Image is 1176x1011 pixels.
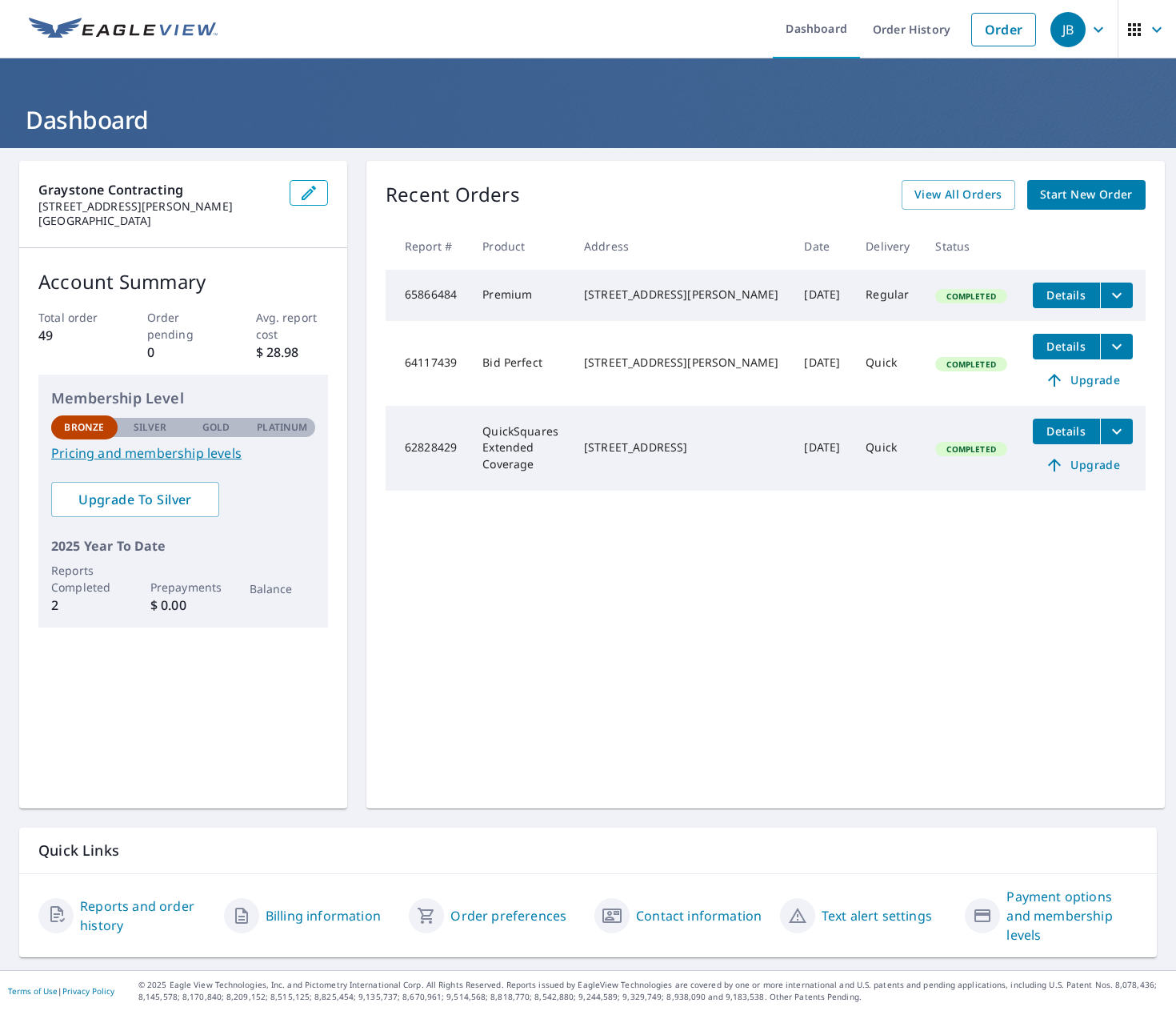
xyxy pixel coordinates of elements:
span: Details [1042,423,1090,439]
a: Upgrade [1033,367,1133,393]
p: 0 [147,343,220,362]
th: Product [470,223,571,270]
p: Order pending [147,309,220,343]
p: | [8,986,114,996]
p: [STREET_ADDRESS][PERSON_NAME] [38,199,277,214]
p: Balance [250,580,316,597]
td: 62828429 [386,406,470,491]
span: Start New Order [1040,185,1133,205]
a: Order preferences [450,906,566,925]
button: filesDropdownBtn-64117439 [1100,334,1133,359]
a: Payment options and membership levels [1006,887,1138,945]
p: Recent Orders [386,180,520,210]
img: EV Logo [29,18,218,42]
a: Privacy Policy [62,985,114,997]
p: Account Summary [38,267,328,296]
a: Start New Order [1027,180,1146,210]
th: Status [922,223,1019,270]
td: [DATE] [791,270,853,321]
a: Terms of Use [8,985,58,997]
th: Date [791,223,853,270]
p: [GEOGRAPHIC_DATA] [38,214,277,228]
td: Bid Perfect [470,321,571,406]
span: View All Orders [914,185,1002,205]
p: Quick Links [38,840,1138,861]
td: 64117439 [386,321,470,406]
div: [STREET_ADDRESS] [584,439,778,455]
td: [DATE] [791,406,853,491]
button: filesDropdownBtn-62828429 [1100,419,1133,444]
a: Upgrade To Silver [51,482,219,517]
p: Total order [38,309,111,326]
p: Membership Level [51,387,315,409]
p: Graystone Contracting [38,180,277,199]
span: Upgrade [1042,371,1123,390]
th: Delivery [853,223,922,270]
td: [DATE] [791,321,853,406]
a: View All Orders [902,180,1015,210]
p: 2 [51,596,118,615]
p: Prepayments [150,579,217,596]
span: Upgrade To Silver [64,491,206,508]
span: Upgrade [1042,455,1123,475]
span: Details [1042,287,1090,303]
button: detailsBtn-62828429 [1033,419,1100,444]
p: © 2025 Eagle View Technologies, Inc. and Pictometry International Corp. All Rights Reserved. Repo... [138,979,1168,1003]
span: Completed [937,443,1005,455]
h1: Dashboard [19,103,1157,136]
p: $ 28.98 [256,343,329,362]
p: Platinum [257,420,307,435]
button: detailsBtn-65866484 [1033,283,1100,308]
div: [STREET_ADDRESS][PERSON_NAME] [584,287,778,303]
th: Address [571,223,791,270]
span: Completed [937,359,1005,370]
button: detailsBtn-64117439 [1033,334,1100,359]
p: Gold [202,420,230,435]
a: Contact information [636,906,762,925]
td: Quick [853,321,922,406]
span: Completed [937,291,1005,302]
a: Reports and order history [80,897,211,935]
td: Premium [470,270,571,321]
a: Pricing and membership levels [51,443,315,463]
p: Avg. report cost [256,309,329,343]
td: Regular [853,270,922,321]
th: Report # [386,223,470,270]
td: 65866484 [386,270,470,321]
div: [STREET_ADDRESS][PERSON_NAME] [584,355,778,371]
p: $ 0.00 [150,596,217,615]
p: Reports Completed [51,562,118,596]
a: Upgrade [1033,452,1133,478]
td: QuickSquares Extended Coverage [470,406,571,491]
p: Bronze [64,420,104,435]
a: Billing information [266,906,381,925]
a: Order [971,13,1036,46]
p: 49 [38,326,111,345]
td: Quick [853,406,922,491]
div: JB [1050,12,1086,47]
span: Details [1042,339,1090,354]
p: 2025 Year To Date [51,536,315,556]
p: Silver [134,420,167,435]
button: filesDropdownBtn-65866484 [1100,283,1133,308]
a: Text alert settings [822,906,932,925]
